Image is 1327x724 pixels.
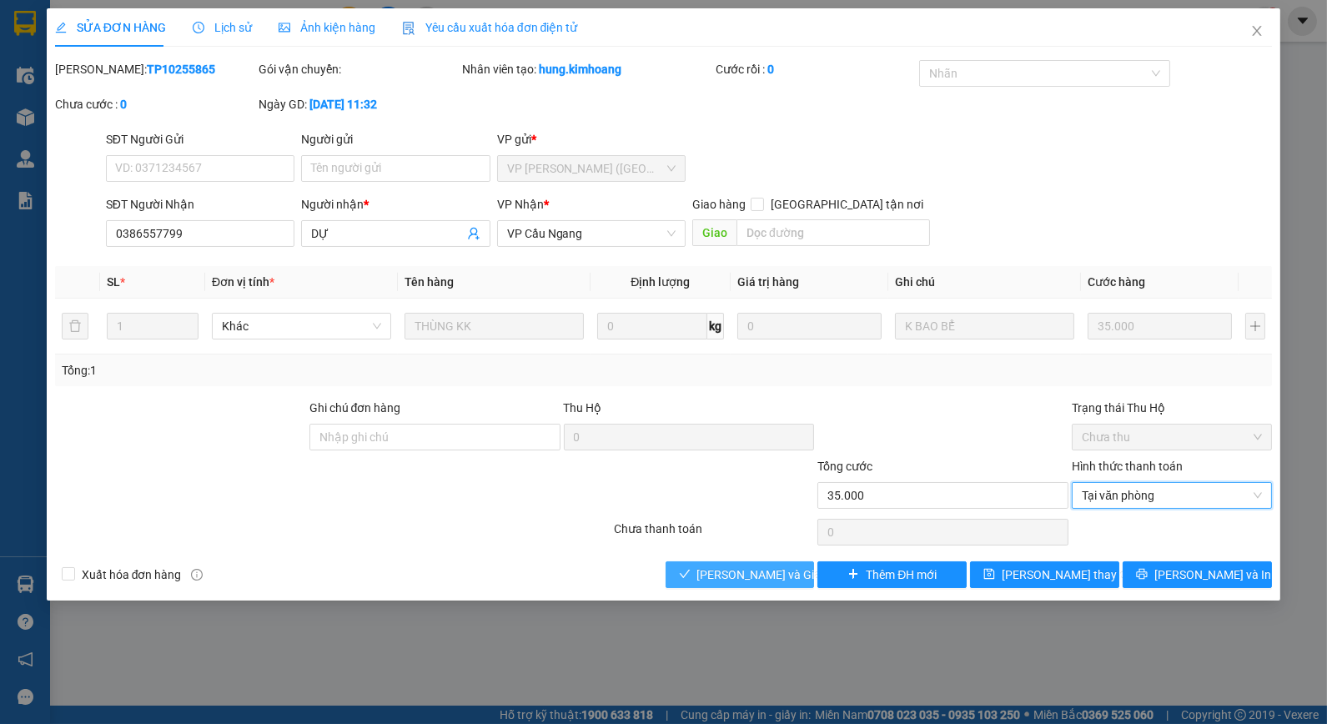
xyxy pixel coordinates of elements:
span: printer [1136,568,1148,581]
button: check[PERSON_NAME] và Giao hàng [666,561,815,588]
input: 0 [737,313,882,339]
button: Close [1234,8,1280,55]
span: check [679,568,691,581]
span: clock-circle [193,22,204,33]
span: info-circle [191,569,203,581]
b: [DATE] 11:32 [309,98,377,111]
div: Cước rồi : [716,60,916,78]
div: Người gửi [301,130,490,148]
input: Dọc đường [736,219,930,246]
div: Chưa cước : [55,95,255,113]
span: Giao [692,219,736,246]
span: VP Cầu Ngang [507,221,676,246]
span: Tổng cước [817,460,872,473]
div: Tổng: 1 [62,361,513,380]
span: Ảnh kiện hàng [279,21,375,34]
button: save[PERSON_NAME] thay đổi [970,561,1119,588]
b: 0 [767,63,774,76]
span: SL [107,275,120,289]
div: Chưa thanh toán [613,520,817,549]
div: Nhân viên tạo: [462,60,713,78]
input: Ghi chú đơn hàng [309,424,560,450]
span: [PERSON_NAME] thay đổi [1002,566,1135,584]
span: Yêu cầu xuất hóa đơn điện tử [402,21,578,34]
span: VP Nhận [497,198,544,211]
span: Tại văn phòng [1082,483,1262,508]
span: Khác [222,314,381,339]
div: Trạng thái Thu Hộ [1072,399,1272,417]
input: VD: Bàn, Ghế [405,313,584,339]
span: [GEOGRAPHIC_DATA] tận nơi [764,195,930,214]
b: TP10255865 [147,63,215,76]
b: hung.kimhoang [539,63,621,76]
span: Xuất hóa đơn hàng [75,566,188,584]
span: Đơn vị tính [212,275,274,289]
span: Giá trị hàng [737,275,799,289]
span: Cước hàng [1088,275,1145,289]
button: plus [1245,313,1265,339]
span: edit [55,22,67,33]
span: Lịch sử [193,21,252,34]
span: [PERSON_NAME] và Giao hàng [697,566,857,584]
input: Ghi Chú [895,313,1074,339]
span: Tên hàng [405,275,454,289]
img: icon [402,22,415,35]
span: plus [847,568,859,581]
span: Định lượng [631,275,690,289]
span: SỬA ĐƠN HÀNG [55,21,166,34]
div: Ngày GD: [259,95,459,113]
span: save [983,568,995,581]
label: Ghi chú đơn hàng [309,401,401,415]
div: SĐT Người Nhận [106,195,294,214]
span: Giao hàng [692,198,746,211]
div: SĐT Người Gửi [106,130,294,148]
span: user-add [467,227,480,240]
div: Gói vận chuyển: [259,60,459,78]
span: [PERSON_NAME] và In [1154,566,1271,584]
span: Thêm ĐH mới [866,566,937,584]
span: kg [707,313,724,339]
button: plusThêm ĐH mới [817,561,967,588]
span: Chưa thu [1082,425,1262,450]
span: Thu Hộ [564,401,602,415]
span: picture [279,22,290,33]
span: VP Trần Phú (Hàng) [507,156,676,181]
span: close [1250,24,1264,38]
div: [PERSON_NAME]: [55,60,255,78]
label: Hình thức thanh toán [1072,460,1183,473]
th: Ghi chú [888,266,1081,299]
b: 0 [120,98,127,111]
div: Người nhận [301,195,490,214]
div: VP gửi [497,130,686,148]
button: delete [62,313,88,339]
button: printer[PERSON_NAME] và In [1123,561,1272,588]
input: 0 [1088,313,1232,339]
